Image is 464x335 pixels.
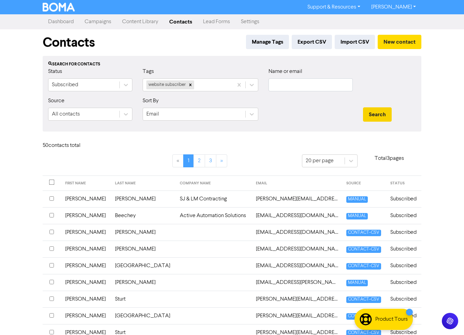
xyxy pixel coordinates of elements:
a: Page 2 [193,154,205,167]
a: Page 3 [205,154,216,167]
img: BOMA Logo [43,3,75,12]
a: Settings [235,15,265,29]
td: Subscribed [386,207,421,224]
td: Subscribed [386,274,421,291]
a: Campaigns [79,15,117,29]
td: anand.hamid@gmail.com [252,274,342,291]
div: Search for contacts [48,61,416,67]
td: [GEOGRAPHIC_DATA] [111,257,176,274]
div: Subscribed [52,81,78,89]
td: [PERSON_NAME] [111,274,176,291]
td: SJ & LM Contracting [176,191,252,207]
td: Subscribed [386,291,421,307]
td: [PERSON_NAME] [111,224,176,241]
span: CONTACT-CSV [346,230,381,236]
h1: Contacts [43,35,95,50]
a: Content Library [117,15,164,29]
button: Export CSV [292,35,332,49]
span: MANUAL [346,196,368,203]
td: [PERSON_NAME] [61,191,111,207]
td: [PERSON_NAME] [61,307,111,324]
div: Email [146,110,159,118]
iframe: Chat Widget [430,302,464,335]
td: [PERSON_NAME] [61,257,111,274]
td: [PERSON_NAME] [61,274,111,291]
a: [PERSON_NAME] [366,2,421,13]
label: Status [48,67,62,76]
button: Manage Tags [246,35,289,49]
p: Total 3 pages [358,154,422,163]
a: Support & Resources [302,2,366,13]
button: Import CSV [335,35,375,49]
td: admin@aa-s.com.au [252,207,342,224]
td: Subscribed [386,257,421,274]
label: Source [48,97,64,105]
td: admin@stanfoxdesign.com.au [252,257,342,274]
td: aaron@sjlmcontracting.com.au [252,191,342,207]
td: [GEOGRAPHIC_DATA] [111,307,176,324]
span: CONTACT-CSV [346,263,381,270]
td: Subscribed [386,224,421,241]
div: All contacts [52,110,80,118]
td: [PERSON_NAME] [61,291,111,307]
label: Name or email [269,67,302,76]
div: website subscriber [146,80,187,89]
td: Subscribed [386,307,421,324]
td: admin@passionbusiness.com.au [252,241,342,257]
a: Lead Forms [198,15,235,29]
th: STATUS [386,176,421,191]
th: COMPANY NAME [176,176,252,191]
label: Sort By [143,97,159,105]
span: CONTACT-CSV [346,246,381,253]
h6: 50 contact s total [43,142,97,149]
td: Sturt [111,291,176,307]
td: Beechey [111,207,176,224]
th: FIRST NAME [61,176,111,191]
td: [PERSON_NAME] [61,241,111,257]
button: Search [363,107,392,122]
a: » [216,154,227,167]
a: Contacts [164,15,198,29]
span: CONTACT-CSV [346,313,381,320]
td: Active Automation Solutions [176,207,252,224]
td: [PERSON_NAME] [61,207,111,224]
td: Subscribed [386,191,421,207]
th: EMAIL [252,176,342,191]
td: [PERSON_NAME] [111,191,176,207]
th: LAST NAME [111,176,176,191]
td: Subscribed [386,241,421,257]
td: andrew.sturt@sostg.com.au [252,291,342,307]
span: MANUAL [346,280,368,286]
span: MANUAL [346,213,368,219]
th: SOURCE [342,176,386,191]
td: [PERSON_NAME] [61,224,111,241]
label: Tags [143,67,154,76]
a: Page 1 is your current page [183,154,194,167]
button: New contact [378,35,421,49]
td: angela.powys@gmail.com [252,307,342,324]
div: 20 per page [306,157,334,165]
span: CONTACT-CSV [346,296,381,303]
td: [PERSON_NAME] [111,241,176,257]
a: Dashboard [43,15,79,29]
td: admin@casagrandebuilders.com.au [252,224,342,241]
